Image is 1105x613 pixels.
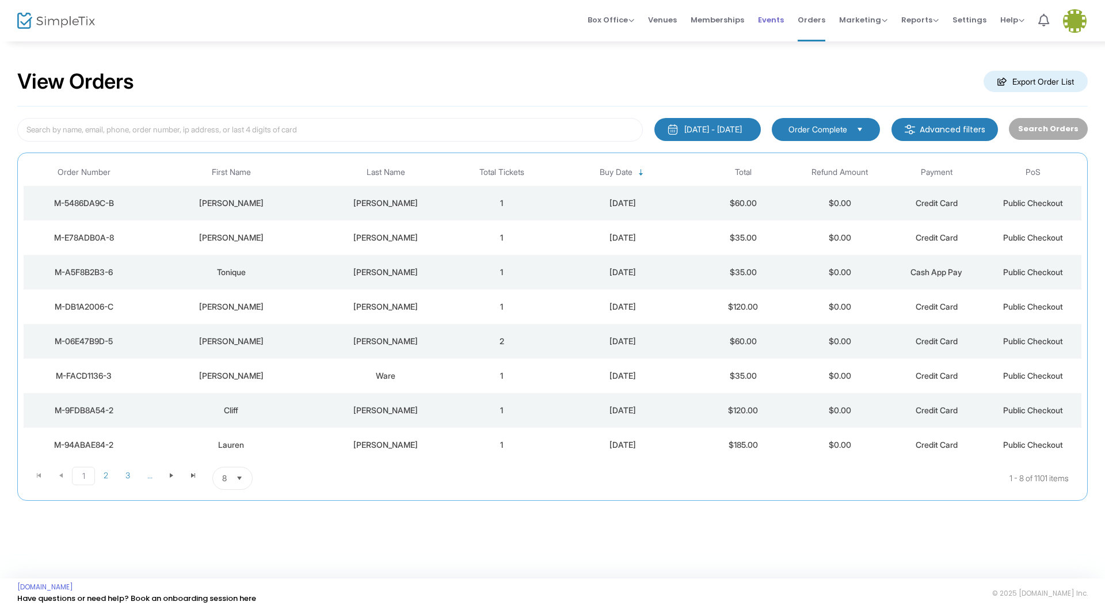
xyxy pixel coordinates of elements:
[321,266,451,278] div: Hale
[691,5,744,35] span: Memberships
[667,124,679,135] img: monthly
[695,290,792,324] td: $120.00
[58,167,110,177] span: Order Number
[26,370,142,382] div: M-FACD1136-3
[695,186,792,220] td: $60.00
[26,336,142,347] div: M-06E47B9D-5
[1003,336,1063,346] span: Public Checkout
[1003,198,1063,208] span: Public Checkout
[321,336,451,347] div: R Martin
[695,393,792,428] td: $120.00
[695,428,792,462] td: $185.00
[454,290,550,324] td: 1
[791,220,888,255] td: $0.00
[910,267,962,277] span: Cash App Pay
[916,336,958,346] span: Credit Card
[916,440,958,450] span: Credit Card
[189,471,198,480] span: Go to the last page
[984,71,1088,92] m-button: Export Order List
[553,439,692,451] div: 8/15/2025
[367,167,405,177] span: Last Name
[695,159,792,186] th: Total
[1003,267,1063,277] span: Public Checkout
[1003,302,1063,311] span: Public Checkout
[212,167,251,177] span: First Name
[17,69,134,94] h2: View Orders
[26,232,142,243] div: M-E78ADB0A-8
[695,324,792,359] td: $60.00
[553,301,692,313] div: 8/17/2025
[791,428,888,462] td: $0.00
[321,370,451,382] div: Ware
[321,405,451,416] div: Bahlinger
[167,471,176,480] span: Go to the next page
[72,467,95,485] span: Page 1
[791,159,888,186] th: Refund Amount
[454,359,550,393] td: 1
[901,14,939,25] span: Reports
[321,301,451,313] div: Randolph
[654,118,761,141] button: [DATE] - [DATE]
[454,159,550,186] th: Total Tickets
[17,582,73,592] a: [DOMAIN_NAME]
[553,405,692,416] div: 8/15/2025
[454,393,550,428] td: 1
[321,197,451,209] div: McNeil
[916,405,958,415] span: Credit Card
[791,255,888,290] td: $0.00
[1003,440,1063,450] span: Public Checkout
[791,290,888,324] td: $0.00
[147,266,315,278] div: Tonique
[952,5,986,35] span: Settings
[1003,405,1063,415] span: Public Checkout
[553,197,692,209] div: 8/17/2025
[916,302,958,311] span: Credit Card
[147,232,315,243] div: Latarsha
[161,467,182,484] span: Go to the next page
[139,467,161,484] span: Page 4
[26,197,142,209] div: M-5486DA9C-B
[798,5,825,35] span: Orders
[147,439,315,451] div: Lauren
[454,428,550,462] td: 1
[791,186,888,220] td: $0.00
[26,405,142,416] div: M-9FDB8A54-2
[600,167,632,177] span: Buy Date
[117,467,139,484] span: Page 3
[916,371,958,380] span: Credit Card
[24,159,1081,462] div: Data table
[1026,167,1041,177] span: PoS
[904,124,916,135] img: filter
[454,255,550,290] td: 1
[17,593,256,604] a: Have questions or need help? Book an onboarding session here
[758,5,784,35] span: Events
[553,266,692,278] div: 8/17/2025
[791,324,888,359] td: $0.00
[788,124,847,135] span: Order Complete
[1000,14,1024,25] span: Help
[222,473,227,484] span: 8
[553,232,692,243] div: 8/17/2025
[588,14,634,25] span: Box Office
[95,467,117,484] span: Page 2
[182,467,204,484] span: Go to the last page
[791,393,888,428] td: $0.00
[791,359,888,393] td: $0.00
[147,405,315,416] div: Cliff
[921,167,952,177] span: Payment
[916,198,958,208] span: Credit Card
[637,168,646,177] span: Sortable
[916,233,958,242] span: Credit Card
[367,467,1069,490] kendo-pager-info: 1 - 8 of 1101 items
[454,186,550,220] td: 1
[454,220,550,255] td: 1
[147,370,315,382] div: Meredith
[454,324,550,359] td: 2
[695,220,792,255] td: $35.00
[553,370,692,382] div: 8/15/2025
[1003,233,1063,242] span: Public Checkout
[17,118,643,142] input: Search by name, email, phone, order number, ip address, or last 4 digits of card
[147,197,315,209] div: Ashley
[992,589,1088,598] span: © 2025 [DOMAIN_NAME] Inc.
[26,301,142,313] div: M-DB1A2006-C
